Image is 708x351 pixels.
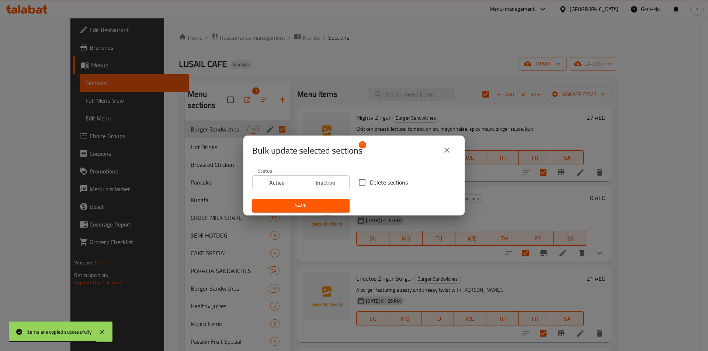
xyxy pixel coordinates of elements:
button: Inactive [301,175,350,190]
span: Active [256,178,298,188]
span: Inactive [304,178,347,188]
button: close [438,141,456,159]
div: Items are copied successfully [27,328,92,336]
button: Active [252,175,301,190]
span: Selected section count [252,145,362,157]
button: Save [252,199,350,213]
span: Delete sections [370,178,408,187]
span: Save [258,201,344,210]
span: 1 [359,141,366,148]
